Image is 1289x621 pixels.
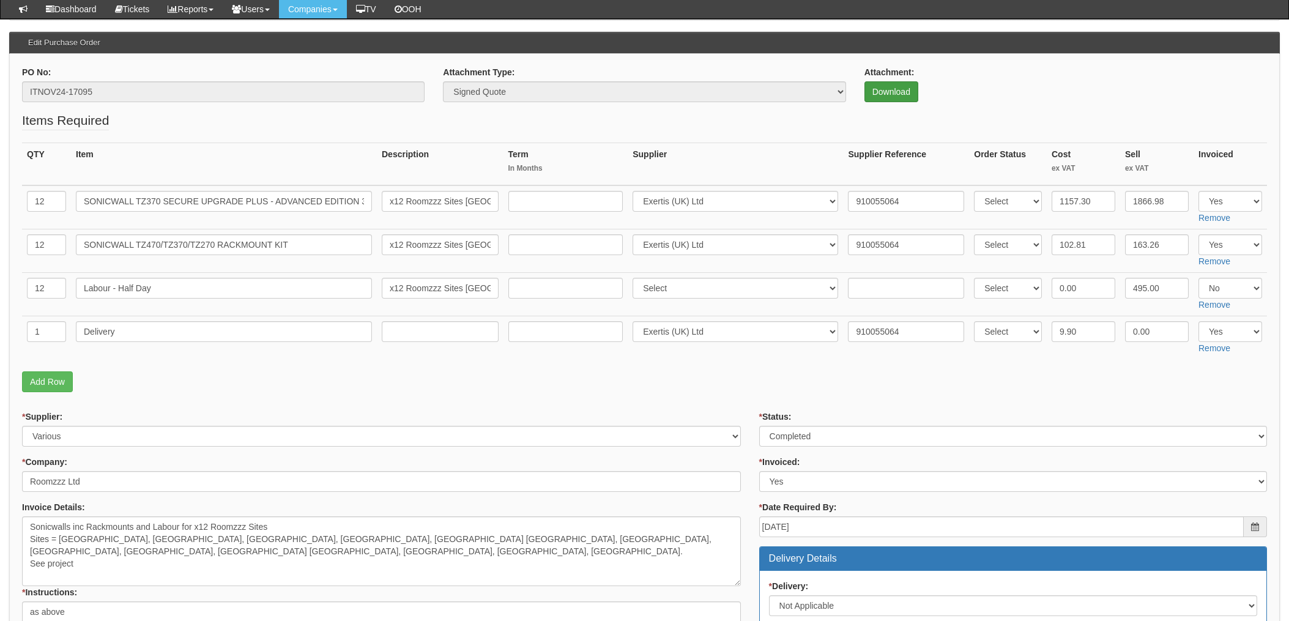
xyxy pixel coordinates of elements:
[759,411,792,423] label: Status:
[1198,256,1230,266] a: Remove
[1052,163,1115,174] small: ex VAT
[22,32,106,53] h3: Edit Purchase Order
[759,456,800,468] label: Invoiced:
[843,143,969,186] th: Supplier Reference
[864,81,918,102] a: Download
[1120,143,1194,186] th: Sell
[443,66,514,78] label: Attachment Type:
[1198,213,1230,223] a: Remove
[969,143,1047,186] th: Order Status
[22,411,62,423] label: Supplier:
[22,456,67,468] label: Company:
[628,143,843,186] th: Supplier
[1125,163,1189,174] small: ex VAT
[22,586,77,598] label: Instructions:
[769,553,1257,564] h3: Delivery Details
[22,111,109,130] legend: Items Required
[508,163,623,174] small: In Months
[1198,343,1230,353] a: Remove
[759,501,837,513] label: Date Required By:
[503,143,628,186] th: Term
[22,516,741,586] textarea: Sonicwalls inc Rackmounts and Labour for x12 Roomzzz Sites Sites = [GEOGRAPHIC_DATA], [GEOGRAPHIC...
[1198,300,1230,310] a: Remove
[1047,143,1120,186] th: Cost
[769,580,809,592] label: Delivery:
[1194,143,1267,186] th: Invoiced
[22,143,71,186] th: QTY
[71,143,377,186] th: Item
[22,371,73,392] a: Add Row
[22,501,85,513] label: Invoice Details:
[864,66,915,78] label: Attachment:
[22,66,51,78] label: PO No:
[377,143,503,186] th: Description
